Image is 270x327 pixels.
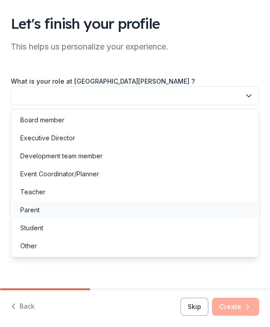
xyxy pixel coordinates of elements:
[20,115,64,125] div: Board member
[20,187,45,197] div: Teacher
[20,205,40,215] div: Parent
[20,223,43,233] div: Student
[20,169,99,179] div: Event Coordinator/Planner
[20,133,75,143] div: Executive Director
[20,241,37,251] div: Other
[20,151,103,161] div: Development team member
